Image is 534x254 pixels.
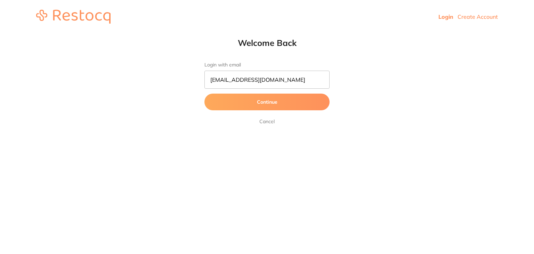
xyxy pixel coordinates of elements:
[258,117,276,126] a: Cancel
[191,38,343,48] h1: Welcome Back
[36,10,111,24] img: restocq_logo.svg
[438,13,453,20] a: Login
[204,62,330,68] label: Login with email
[458,13,498,20] a: Create Account
[204,94,330,110] button: Continue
